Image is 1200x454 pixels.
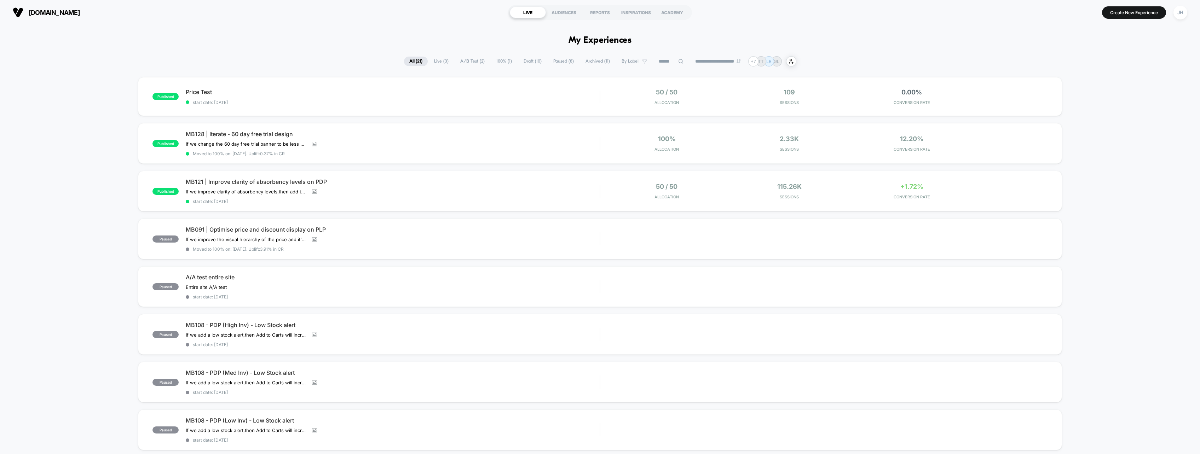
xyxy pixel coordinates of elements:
span: All ( 21 ) [404,57,428,66]
span: Paused ( 8 ) [548,57,579,66]
button: Create New Experience [1102,6,1166,19]
span: If we add a low stock alert,then Add to Carts will increase,due to an increased sense of urgency. [186,332,307,338]
span: +1.72% [900,183,923,190]
span: Sessions [730,100,849,105]
span: start date: [DATE] [186,437,600,443]
img: end [737,59,741,63]
span: Allocation [654,100,679,105]
span: [DOMAIN_NAME] [29,9,80,16]
span: If we improve the visual hierarchy of the price and it's related promotion then PDV and CR will i... [186,237,307,242]
p: TT [758,59,764,64]
span: 0.00% [901,88,922,96]
div: + 7 [748,56,758,66]
span: start date: [DATE] [186,199,600,204]
span: Sessions [730,147,849,152]
span: Moved to 100% on: [DATE] . Uplift: 3.91% in CR [193,246,284,252]
div: LIVE [510,7,546,18]
span: start date: [DATE] [186,294,600,299]
span: 100% [658,135,676,142]
span: Allocation [654,194,679,199]
span: paused [152,331,179,338]
span: A/B Test ( 2 ) [455,57,490,66]
span: Archived ( 11 ) [580,57,615,66]
span: If we add a low stock alert,then Add to Carts will increase,due to an increased sense of urgency. [186,380,307,385]
span: MB128 | Iterate - 60 day free trial design [186,130,600,138]
span: MB121 | Improve clarity of absorbency levels on PDP [186,178,600,185]
span: Draft ( 10 ) [518,57,547,66]
div: REPORTS [582,7,618,18]
span: published [152,140,179,147]
span: If we change the 60 day free trial banner to be less distracting from the primary CTA,then conver... [186,141,307,147]
span: 2.33k [780,135,799,142]
div: ACADEMY [654,7,690,18]
span: 100% ( 1 ) [491,57,517,66]
span: If we add a low stock alert,then Add to Carts will increase,due to an increased sense of urgency. [186,427,307,433]
span: MB108 - PDP (High Inv) - Low Stock alert [186,321,600,328]
span: 115.26k [777,183,802,190]
span: 109 [784,88,795,96]
span: Sessions [730,194,849,199]
span: published [152,188,179,195]
h1: My Experiences [569,35,632,46]
span: paused [152,379,179,386]
span: MB091 | Optimise price and discount display on PLP [186,226,600,233]
button: JH [1171,5,1189,20]
span: published [152,93,179,100]
span: MB108 - PDP (Low Inv) - Low Stock alert [186,417,600,424]
button: [DOMAIN_NAME] [11,7,82,18]
span: Live ( 3 ) [429,57,454,66]
span: 50 / 50 [656,88,677,96]
span: paused [152,426,179,433]
span: start date: [DATE] [186,100,600,105]
span: paused [152,235,179,243]
span: Price Test [186,88,600,95]
span: A/A test entire site [186,274,600,281]
span: start date: [DATE] [186,342,600,347]
span: CONVERSION RATE [852,147,971,152]
div: INSPIRATIONS [618,7,654,18]
span: 12.20% [900,135,923,142]
img: Visually logo [13,7,23,18]
div: JH [1173,6,1187,19]
span: By Label [622,59,639,64]
span: CONVERSION RATE [852,100,971,105]
span: MB108 - PDP (Med Inv) - Low Stock alert [186,369,600,376]
span: Entire site A/A test [186,284,227,290]
span: Moved to 100% on: [DATE] . Uplift: 0.37% in CR [193,151,285,156]
span: start date: [DATE] [186,390,600,395]
p: LR [766,59,772,64]
span: If we improve clarity of absorbency levels,then add to carts & CR will increase,because users are... [186,189,307,194]
span: 50 / 50 [656,183,677,190]
p: GL [774,59,779,64]
span: Allocation [654,147,679,152]
div: AUDIENCES [546,7,582,18]
span: CONVERSION RATE [852,194,971,199]
span: paused [152,283,179,290]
